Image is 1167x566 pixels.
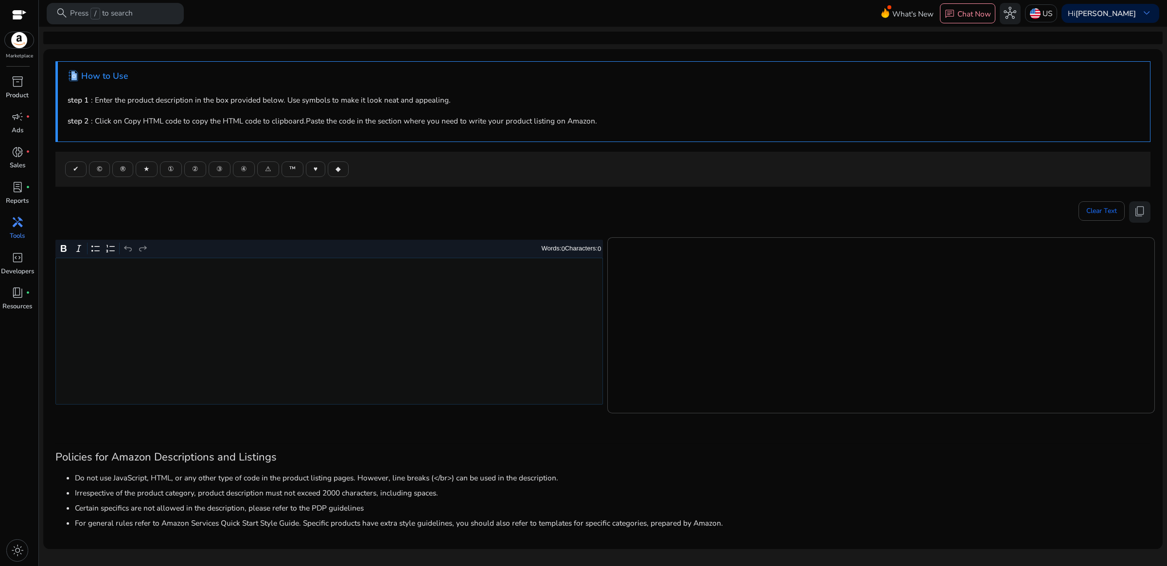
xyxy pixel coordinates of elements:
span: What's New [892,5,934,22]
button: ⚠ [257,161,279,177]
p: Ads [12,126,23,136]
button: Clear Text [1079,201,1125,221]
img: us.svg [1030,8,1041,19]
span: campaign [11,110,24,123]
button: ② [184,161,206,177]
span: donut_small [11,146,24,159]
p: Press to search [70,8,133,19]
span: ③ [216,164,223,174]
span: ② [192,164,198,174]
button: ® [112,161,133,177]
span: ™ [289,164,296,174]
span: search [55,7,68,19]
h3: Policies for Amazon Descriptions and Listings [55,451,1150,463]
span: ⚠ [265,164,271,174]
button: ③ [209,161,230,177]
span: ★ [143,164,150,174]
p: Reports [6,196,29,206]
p: US [1043,5,1052,22]
span: fiber_manual_record [26,115,30,119]
b: step 2 [68,116,88,126]
span: / [90,8,100,19]
span: lab_profile [11,181,24,194]
span: chat [944,9,955,19]
button: chatChat Now [940,3,995,23]
button: © [89,161,110,177]
button: hub [1000,3,1021,24]
button: ✔ [65,161,87,177]
div: Rich Text Editor. Editing area: main. Press Alt+0 for help. [55,258,603,405]
button: ♥ [306,161,325,177]
span: book_4 [11,286,24,299]
label: 0 [561,245,565,252]
li: Do not use JavaScript, HTML, or any other type of code in the product listing pages. However, lin... [75,472,1150,483]
p: : Enter the product description in the box provided below. Use symbols to make it look neat and a... [68,94,1140,106]
span: fiber_manual_record [26,291,30,295]
button: ① [160,161,182,177]
span: fiber_manual_record [26,150,30,154]
span: hub [1004,7,1016,19]
span: handyman [11,216,24,229]
img: amazon.svg [5,32,34,48]
b: step 1 [68,95,88,105]
p: Developers [1,267,34,277]
p: Tools [10,231,25,241]
button: ★ [136,161,158,177]
p: Sales [10,161,25,171]
span: © [97,164,102,174]
span: keyboard_arrow_down [1140,7,1153,19]
p: : Click on Copy HTML code to copy the HTML code to clipboard.Paste the code in the section where ... [68,115,1140,126]
span: ① [168,164,174,174]
p: Chat Now [957,9,991,19]
span: ® [120,164,125,174]
span: fiber_manual_record [26,185,30,190]
span: code_blocks [11,251,24,264]
span: ④ [241,164,247,174]
button: ④ [233,161,255,177]
p: Hi [1068,10,1136,17]
span: ✔ [73,164,79,174]
button: ◆ [328,161,349,177]
span: light_mode [11,544,24,557]
p: Marketplace [6,53,33,60]
label: 0 [598,245,601,252]
h4: How to Use [81,71,128,81]
div: Words: Characters: [542,243,601,255]
li: For general rules refer to Amazon Services Quick Start Style Guide. Specific products have extra ... [75,517,1150,529]
span: inventory_2 [11,75,24,88]
span: ♥ [314,164,318,174]
li: Irrespective of the product category, product description must not exceed 2000 characters, includ... [75,487,1150,498]
div: Editor toolbar [55,240,603,258]
span: ◆ [336,164,341,174]
button: ™ [282,161,303,177]
span: Clear Text [1086,201,1117,221]
b: [PERSON_NAME] [1076,8,1136,18]
p: Product [6,91,29,101]
p: Resources [2,302,32,312]
li: Certain specifics are not allowed in the description, please refer to the PDP guidelines [75,502,1150,513]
